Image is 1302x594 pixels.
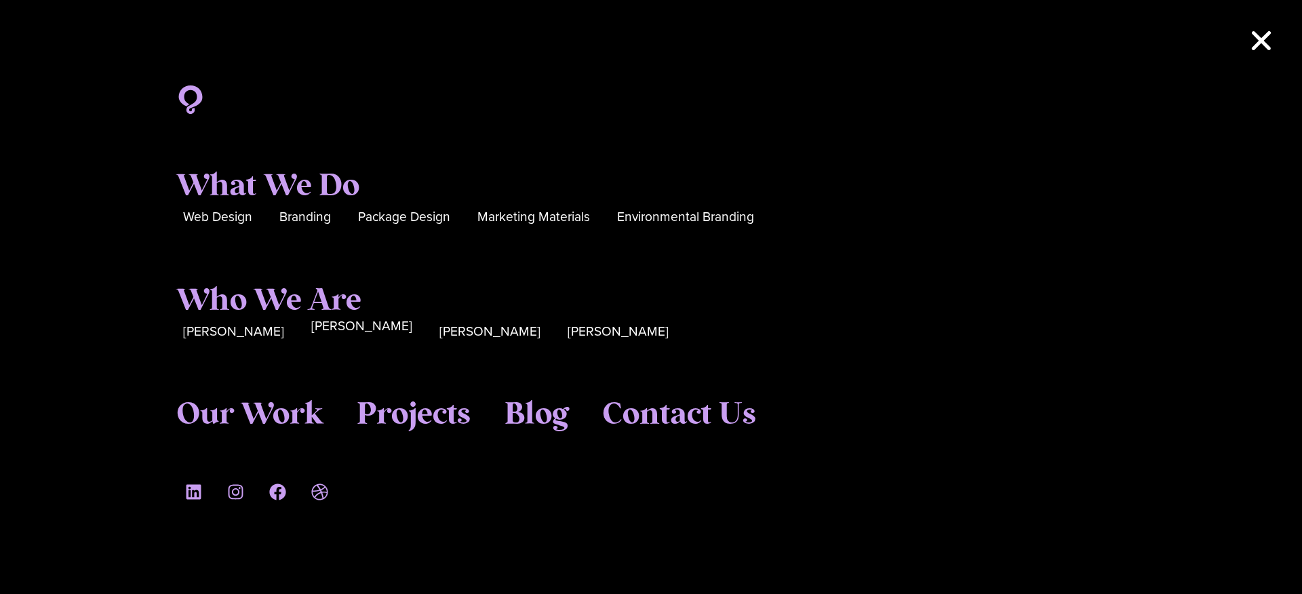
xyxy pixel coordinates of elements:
[505,397,568,433] a: Blog
[176,168,359,205] a: What We Do
[176,283,361,319] a: Who We Are
[176,397,323,433] a: Our Work
[279,207,331,228] a: Branding
[477,207,590,228] a: Marketing Materials
[568,321,669,342] a: [PERSON_NAME]
[1248,27,1275,54] a: Close
[439,321,540,342] a: [PERSON_NAME]
[357,397,471,433] a: Projects
[602,397,756,433] a: Contact Us
[183,207,252,228] a: Web Design
[358,207,450,228] a: Package Design
[311,316,412,337] a: [PERSON_NAME]
[617,207,754,228] a: Environmental Branding
[183,321,284,342] a: [PERSON_NAME]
